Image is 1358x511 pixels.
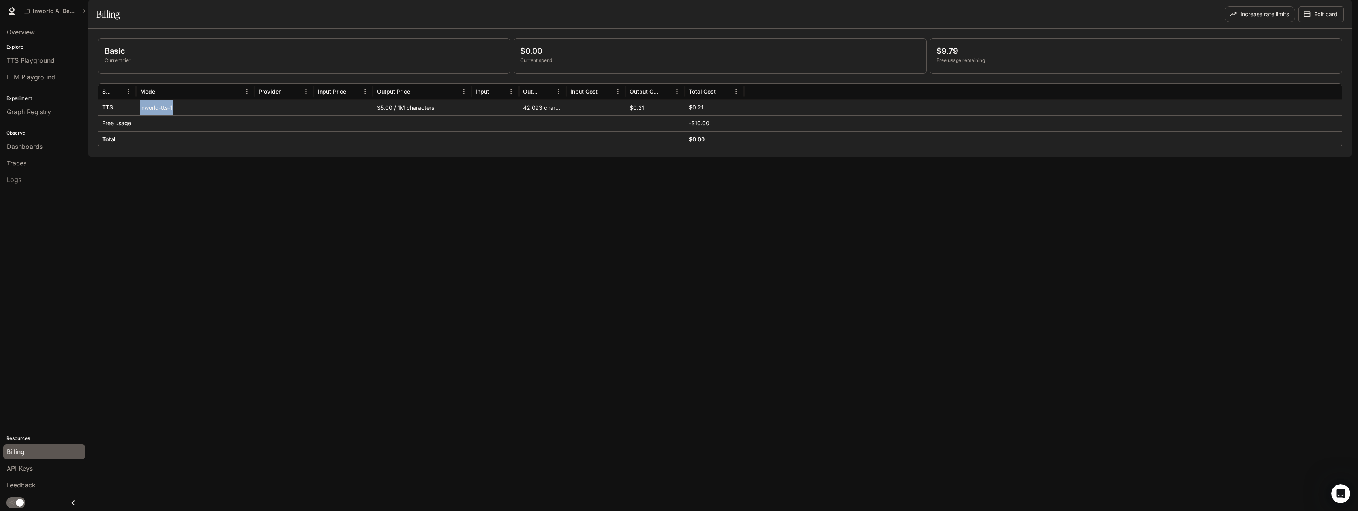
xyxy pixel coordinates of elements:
[300,86,312,98] button: Menu
[102,88,110,95] div: Service
[359,86,371,98] button: Menu
[158,86,169,98] button: Sort
[373,100,472,115] div: $5.00 / 1M characters
[318,88,346,95] div: Input Price
[105,57,504,64] p: Current tier
[689,135,705,143] h6: $0.00
[102,135,116,143] h6: Total
[612,86,624,98] button: Menu
[136,100,255,115] div: inworld-tts-1
[659,86,671,98] button: Sort
[1331,484,1350,503] iframe: Intercom live chat
[140,88,157,95] div: Model
[541,86,553,98] button: Sort
[523,88,540,95] div: Output
[1298,6,1344,22] button: Edit card
[570,88,598,95] div: Input Cost
[281,86,293,98] button: Sort
[122,86,134,98] button: Menu
[241,86,253,98] button: Menu
[671,86,683,98] button: Menu
[1225,6,1295,22] button: Increase rate limits
[689,103,703,111] p: $0.21
[259,88,281,95] div: Provider
[347,86,359,98] button: Sort
[598,86,610,98] button: Sort
[689,119,709,127] p: -$10.00
[730,86,742,98] button: Menu
[717,86,728,98] button: Sort
[936,45,1335,57] p: $9.79
[626,100,685,115] div: $0.21
[102,103,113,111] p: TTS
[111,86,122,98] button: Sort
[490,86,502,98] button: Sort
[936,57,1335,64] p: Free usage remaining
[96,6,120,22] h1: Billing
[476,88,489,95] div: Input
[377,88,410,95] div: Output Price
[458,86,470,98] button: Menu
[520,45,919,57] p: $0.00
[102,119,131,127] p: Free usage
[520,57,919,64] p: Current spend
[21,3,89,19] button: All workspaces
[553,86,565,98] button: Menu
[630,88,658,95] div: Output Cost
[411,86,423,98] button: Sort
[33,8,77,15] p: Inworld AI Demos
[105,45,504,57] p: Basic
[519,100,566,115] div: 42,093 characters
[505,86,517,98] button: Menu
[689,88,716,95] div: Total Cost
